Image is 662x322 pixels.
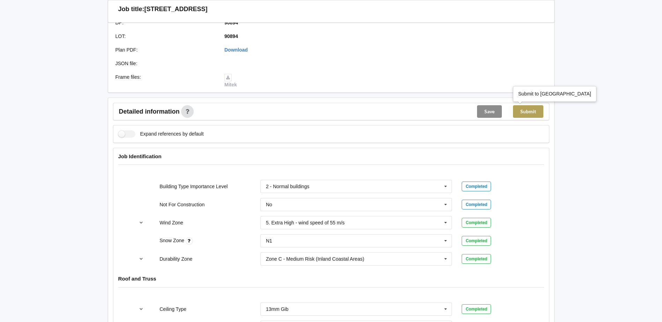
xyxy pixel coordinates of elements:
[224,20,238,25] b: 90894
[111,19,220,26] div: DP :
[118,5,144,13] h3: Job title:
[266,238,272,243] div: N1
[513,105,543,118] button: Submit
[144,5,208,13] h3: [STREET_ADDRESS]
[266,184,310,189] div: 2 - Normal buildings
[159,184,228,189] label: Building Type Importance Level
[518,90,591,97] div: Submit to [GEOGRAPHIC_DATA]
[134,216,148,229] button: reference-toggle
[462,200,491,209] div: Completed
[111,33,220,40] div: LOT :
[462,254,491,264] div: Completed
[111,60,220,67] div: JSON file :
[159,202,204,207] label: Not For Construction
[266,256,364,261] div: Zone C - Medium Risk (Inland Coastal Areas)
[462,236,491,246] div: Completed
[118,130,204,138] label: Expand references by default
[266,220,345,225] div: 5. Extra High - wind speed of 55 m/s
[224,33,238,39] b: 90894
[266,307,289,312] div: 13mm Gib
[118,275,544,282] h4: Roof and Truss
[111,46,220,53] div: Plan PDF :
[159,238,186,243] label: Snow Zone
[111,74,220,88] div: Frame files :
[224,74,237,87] a: Mitek
[462,304,491,314] div: Completed
[119,108,180,115] span: Detailed information
[462,182,491,191] div: Completed
[134,303,148,315] button: reference-toggle
[159,306,186,312] label: Ceiling Type
[118,153,544,160] h4: Job Identification
[462,218,491,228] div: Completed
[134,253,148,265] button: reference-toggle
[224,47,248,53] a: Download
[159,220,183,225] label: Wind Zone
[159,256,192,262] label: Durability Zone
[266,202,272,207] div: No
